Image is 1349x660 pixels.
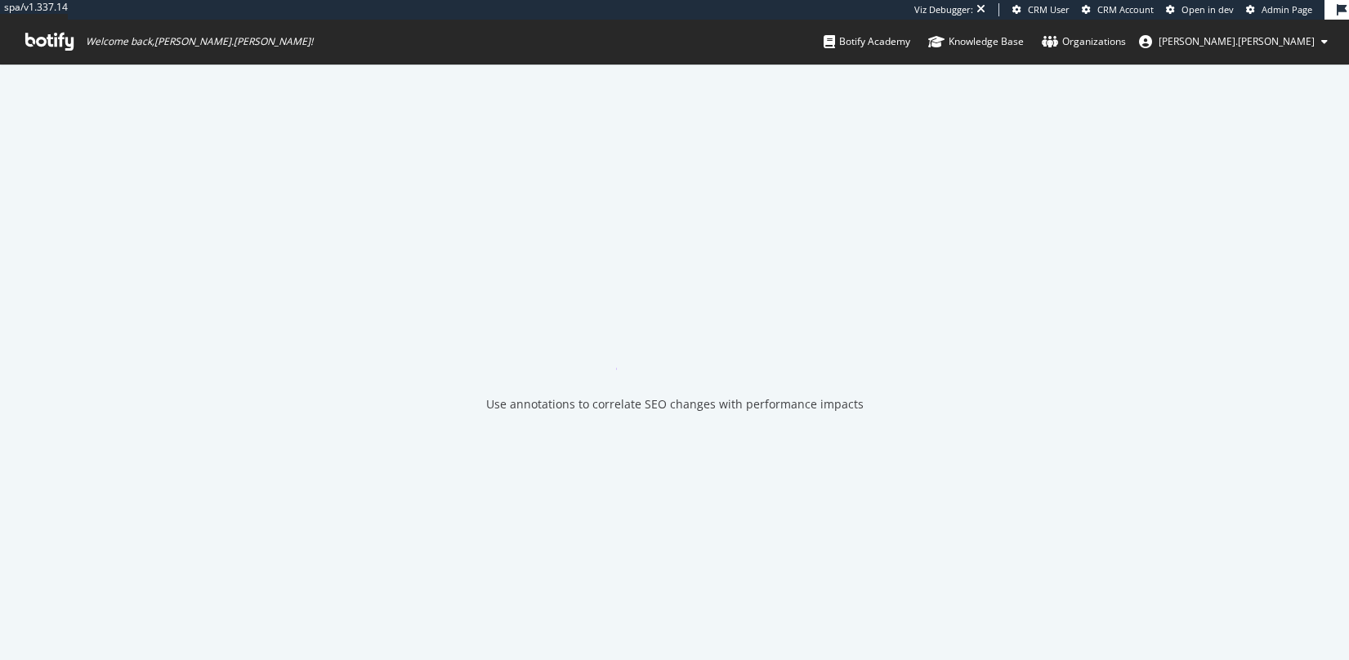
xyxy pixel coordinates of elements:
a: CRM User [1012,3,1070,16]
a: Open in dev [1166,3,1234,16]
a: Knowledge Base [928,20,1024,64]
a: Admin Page [1246,3,1312,16]
div: Use annotations to correlate SEO changes with performance impacts [486,396,864,412]
span: jeffrey.louella [1159,34,1315,48]
div: animation [616,311,734,370]
button: [PERSON_NAME].[PERSON_NAME] [1126,29,1341,55]
span: Welcome back, [PERSON_NAME].[PERSON_NAME] ! [86,35,313,48]
span: Admin Page [1262,3,1312,16]
span: CRM User [1028,3,1070,16]
div: Knowledge Base [928,33,1024,50]
a: Organizations [1042,20,1126,64]
div: Viz Debugger: [914,3,973,16]
span: Open in dev [1181,3,1234,16]
div: Botify Academy [824,33,910,50]
div: Organizations [1042,33,1126,50]
a: CRM Account [1082,3,1154,16]
span: CRM Account [1097,3,1154,16]
a: Botify Academy [824,20,910,64]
